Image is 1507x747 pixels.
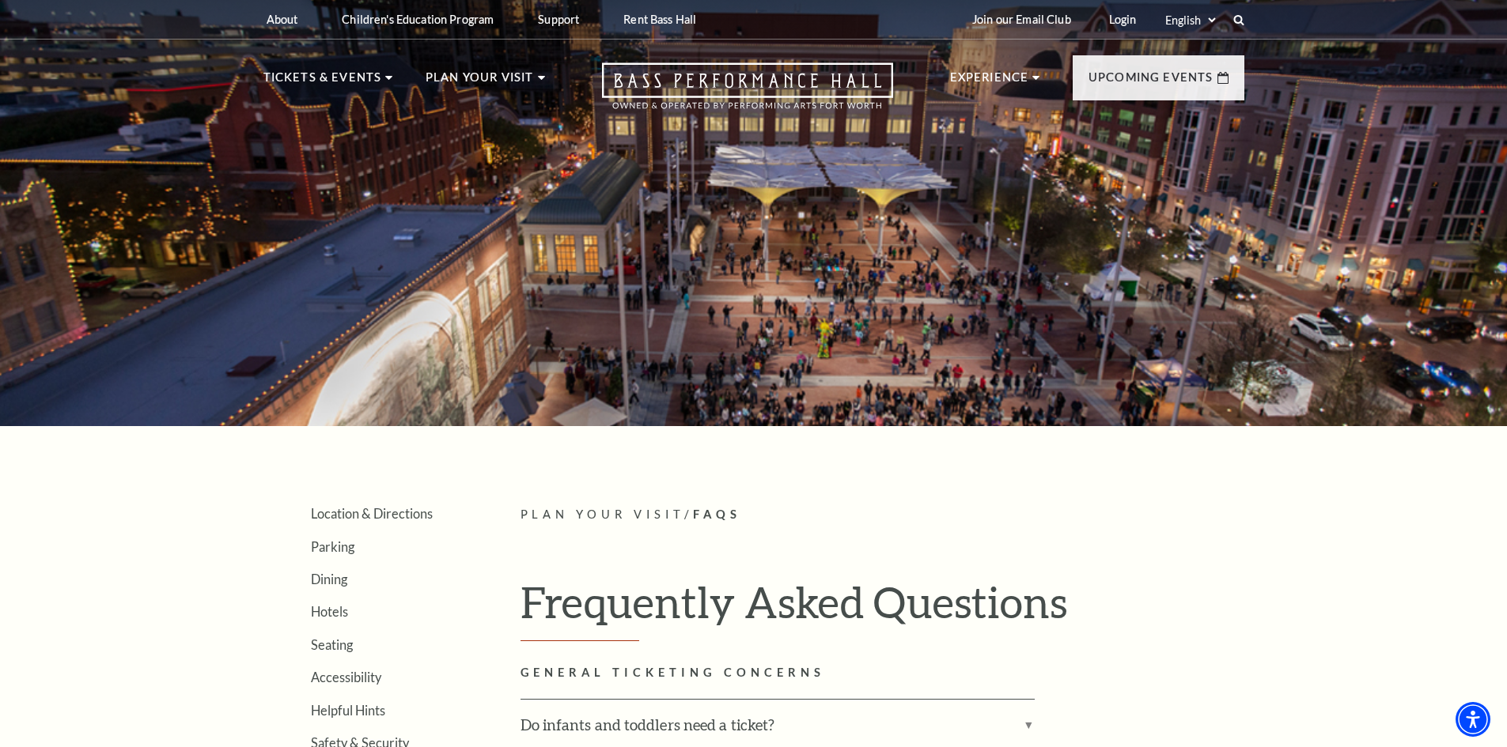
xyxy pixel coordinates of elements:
a: Open this option [545,62,950,125]
a: Location & Directions [311,506,433,521]
select: Select: [1162,13,1218,28]
a: Helpful Hints [311,703,385,718]
h2: GENERAL TICKETING CONCERNS [521,663,1244,683]
p: Upcoming Events [1089,68,1214,96]
p: Experience [950,68,1029,96]
p: About [267,13,298,26]
span: FAQs [693,507,741,521]
a: Seating [311,637,353,652]
p: / [521,505,1244,525]
a: Hotels [311,604,348,619]
p: Support [538,13,579,26]
a: Dining [311,572,347,587]
p: Plan Your Visit [426,68,534,96]
span: Plan Your Visit [521,507,685,521]
p: Children's Education Program [342,13,494,26]
h1: Frequently Asked Questions [521,576,1244,641]
a: Accessibility [311,670,381,685]
div: Accessibility Menu [1456,702,1490,737]
p: Tickets & Events [263,68,382,96]
p: Rent Bass Hall [623,13,696,26]
a: Parking [311,539,354,554]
